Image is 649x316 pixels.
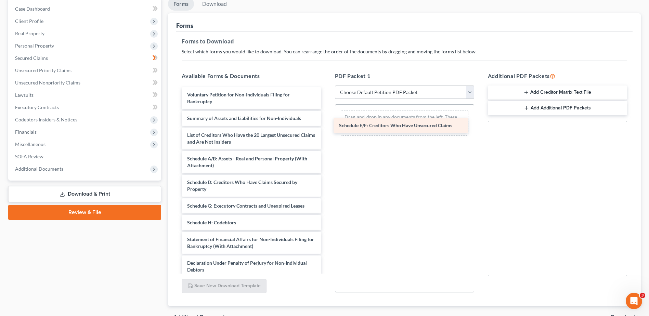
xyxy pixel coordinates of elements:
[10,150,161,163] a: SOFA Review
[8,205,161,220] a: Review & File
[10,89,161,101] a: Lawsuits
[187,203,304,209] span: Schedule G: Executory Contracts and Unexpired Leases
[182,37,627,45] h5: Forms to Download
[187,132,315,145] span: List of Creditors Who Have the 20 Largest Unsecured Claims and Are Not Insiders
[10,64,161,77] a: Unsecured Priority Claims
[176,22,193,30] div: Forms
[488,85,627,100] button: Add Creditor Matrix Text File
[187,260,307,273] span: Declaration Under Penalty of Perjury for Non-Individual Debtors
[15,154,43,159] span: SOFA Review
[182,48,627,55] p: Select which forms you would like to download. You can rearrange the order of the documents by dr...
[182,72,321,80] h5: Available Forms & Documents
[488,101,627,115] button: Add Additional PDF Packets
[488,72,627,80] h5: Additional PDF Packets
[626,293,642,309] iframe: Intercom live chat
[15,166,63,172] span: Additional Documents
[187,220,236,225] span: Schedule H: Codebtors
[339,122,452,128] span: Schedule E/F: Creditors Who Have Unsecured Claims
[15,55,48,61] span: Secured Claims
[182,279,267,293] button: Save New Download Template
[15,141,46,147] span: Miscellaneous
[335,72,474,80] h5: PDF Packet 1
[187,179,297,192] span: Schedule D: Creditors Who Have Claims Secured by Property
[15,67,72,73] span: Unsecured Priority Claims
[15,6,50,12] span: Case Dashboard
[15,129,37,135] span: Financials
[15,18,43,24] span: Client Profile
[15,92,34,98] span: Lawsuits
[10,77,161,89] a: Unsecured Nonpriority Claims
[10,52,161,64] a: Secured Claims
[15,30,44,36] span: Real Property
[10,3,161,15] a: Case Dashboard
[341,110,468,136] div: Drag-and-drop in any documents from the left. These will be merged into the Petition PDF Packet. ...
[8,186,161,202] a: Download & Print
[640,293,645,298] span: 3
[15,43,54,49] span: Personal Property
[187,236,314,249] span: Statement of Financial Affairs for Non-Individuals Filing for Bankruptcy (With Attachment)
[15,80,80,85] span: Unsecured Nonpriority Claims
[187,156,307,168] span: Schedule A/B: Assets - Real and Personal Property (With Attachment)
[187,115,301,121] span: Summary of Assets and Liabilities for Non-Individuals
[15,104,59,110] span: Executory Contracts
[187,92,290,104] span: Voluntary Petition for Non-Individuals Filing for Bankruptcy
[10,101,161,114] a: Executory Contracts
[15,117,77,122] span: Codebtors Insiders & Notices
